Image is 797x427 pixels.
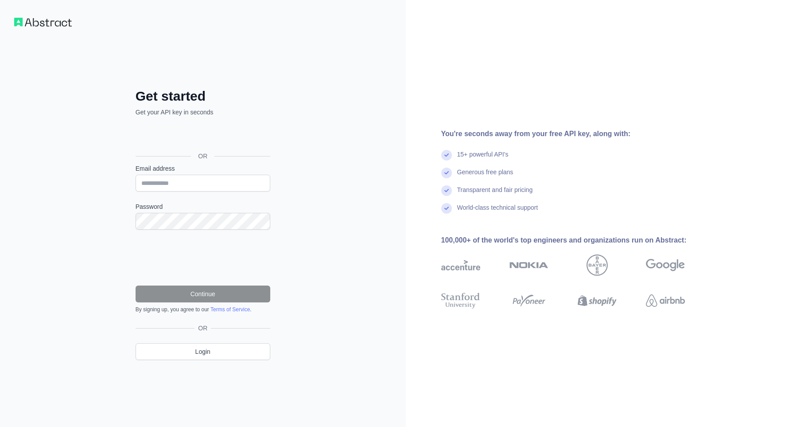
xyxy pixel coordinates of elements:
img: nokia [509,255,548,276]
img: google [646,255,685,276]
div: By signing up, you agree to our . [136,306,270,313]
img: stanford university [441,291,480,310]
label: Password [136,202,270,211]
div: Generous free plans [457,168,513,185]
div: Transparent and fair pricing [457,185,533,203]
button: Continue [136,286,270,302]
img: check mark [441,203,452,214]
img: airbnb [646,291,685,310]
div: World-class technical support [457,203,538,221]
img: check mark [441,168,452,178]
p: Get your API key in seconds [136,108,270,117]
span: OR [191,152,214,161]
img: check mark [441,150,452,161]
h2: Get started [136,88,270,104]
span: OR [194,324,211,333]
div: Iniciar sesión con Google. Se abre en una nueva pestaña. [136,126,268,146]
div: You're seconds away from your free API key, along with: [441,129,713,139]
img: check mark [441,185,452,196]
div: 100,000+ of the world's top engineers and organizations run on Abstract: [441,235,713,246]
img: bayer [587,255,608,276]
iframe: Botón Iniciar sesión con Google [131,126,273,146]
div: 15+ powerful API's [457,150,509,168]
label: Email address [136,164,270,173]
a: Terms of Service [210,306,250,313]
img: Workflow [14,18,72,27]
img: payoneer [509,291,548,310]
img: shopify [578,291,617,310]
a: Login [136,343,270,360]
img: accenture [441,255,480,276]
iframe: reCAPTCHA [136,240,270,275]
